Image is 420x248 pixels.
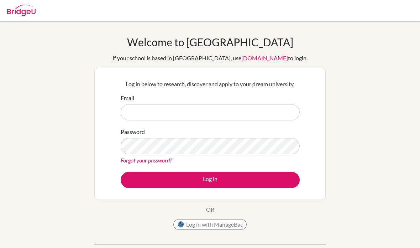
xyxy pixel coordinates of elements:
img: Bridge-U [7,5,36,16]
button: Log in [121,172,300,188]
label: Email [121,94,134,102]
label: Password [121,128,145,136]
button: Log in with ManageBac [173,219,247,230]
a: Forgot your password? [121,157,172,164]
div: If your school is based in [GEOGRAPHIC_DATA], use to login. [112,54,308,62]
h1: Welcome to [GEOGRAPHIC_DATA] [127,36,293,48]
p: Log in below to research, discover and apply to your dream university. [121,80,300,88]
p: OR [206,205,214,214]
a: [DOMAIN_NAME] [241,55,288,61]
